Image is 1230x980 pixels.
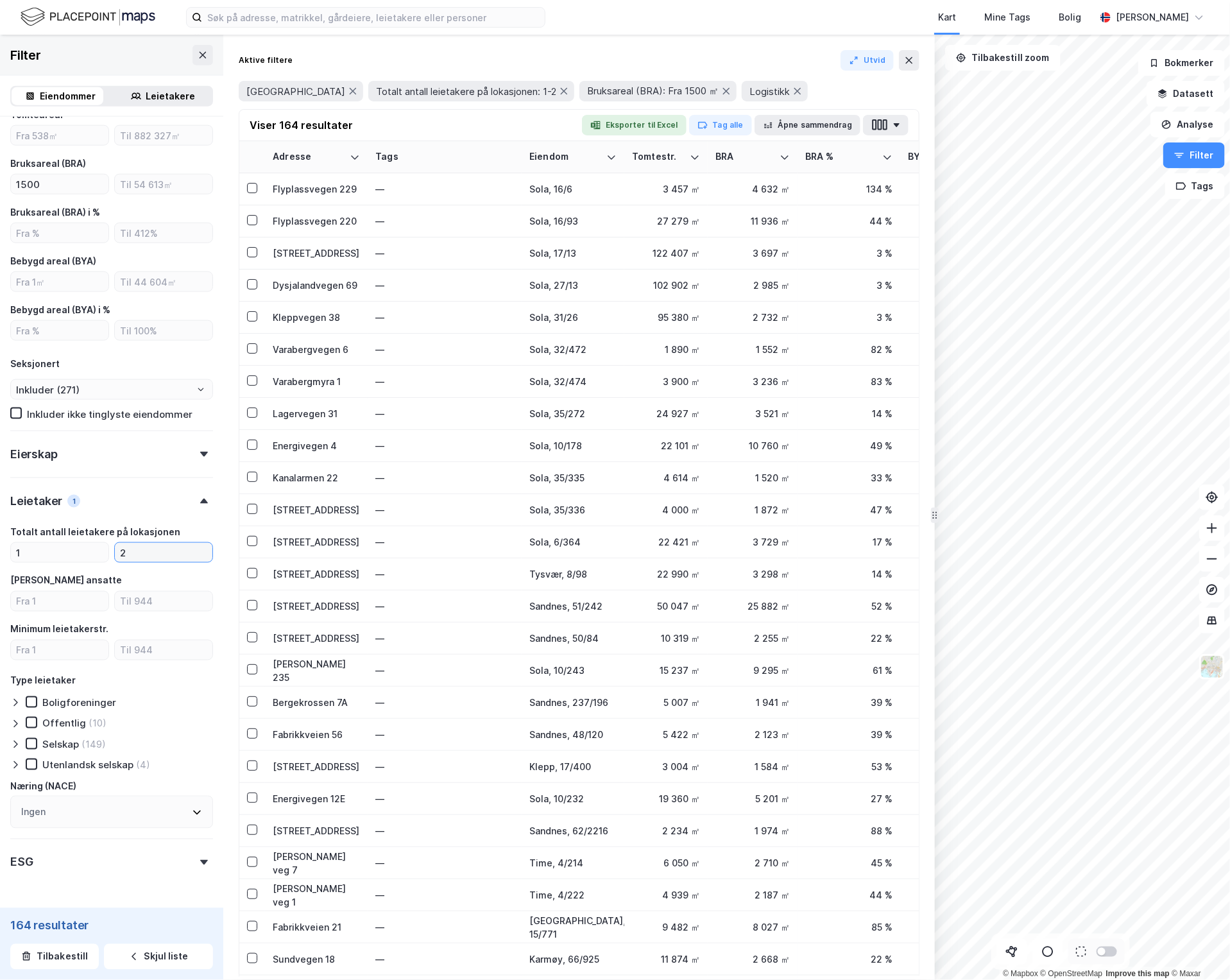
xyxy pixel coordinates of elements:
div: 6 050 ㎡ [632,856,700,870]
div: Næring (NACE) [10,779,76,795]
div: Sandnes, 51/242 [529,599,617,613]
div: Kart [938,10,956,25]
div: — [375,821,514,841]
a: Improve this map [1106,969,1170,978]
div: 1 713 ㎡ [908,888,982,902]
div: Fabrikkveien 21 [273,920,360,934]
div: 134 % [805,182,893,196]
div: [STREET_ADDRESS] [273,760,360,773]
div: 24 927 ㎡ [632,407,700,420]
input: Fra 1㎡ [11,272,108,291]
div: 1 941 ㎡ [715,696,790,709]
div: — [375,885,514,906]
div: 3 090 ㎡ [908,279,982,292]
button: Filter [1163,142,1225,168]
button: Utvid [841,50,894,71]
div: — [375,660,514,681]
div: Sola, 17/13 [529,246,617,260]
span: Bruksareal (BRA): Fra 1500 ㎡ [587,85,719,98]
div: 2 498 ㎡ [908,567,982,581]
button: Skjul liste [104,944,213,970]
div: — [375,179,514,200]
div: 1 890 ㎡ [632,343,700,356]
div: Tags [375,151,514,163]
div: 1 872 ㎡ [715,503,790,517]
div: Bebygd areal (BYA) i % [10,302,110,318]
div: 2 985 ㎡ [715,279,790,292]
div: Sola, 16/6 [529,182,617,196]
div: — [375,628,514,649]
div: 1 520 ㎡ [715,471,790,485]
div: 19 360 ㎡ [632,792,700,805]
div: Sandnes, 62/2216 [529,824,617,838]
div: — [375,243,514,264]
button: Analyse [1150,112,1225,137]
div: 10 024 ㎡ [908,214,982,228]
div: 5 291 ㎡ [908,792,982,805]
div: Sundvegen 18 [273,952,360,966]
div: 1 552 ㎡ [715,343,790,356]
div: 22 101 ㎡ [632,439,700,452]
div: — [375,757,514,777]
div: Leietaker [10,494,62,509]
div: 83 % [805,375,893,388]
div: [PERSON_NAME] ansatte [10,573,122,589]
div: 5 201 ㎡ [715,792,790,805]
div: 10 530 ㎡ [908,439,982,452]
div: Aktive filtere [239,55,293,65]
div: Eierskap [10,447,57,462]
div: 44 % [805,888,893,902]
div: Minimum leietakerstr. [10,622,108,637]
div: 14 % [805,407,893,420]
div: 1 128 ㎡ [908,471,982,485]
div: 4 614 ㎡ [632,471,700,485]
div: 82 % [805,343,893,356]
a: OpenStreetMap [1041,969,1103,978]
div: 4 939 ㎡ [632,888,700,902]
div: Klepp, 17/400 [529,760,617,773]
input: Til 44 604㎡ [115,272,212,291]
div: Sandnes, 48/120 [529,728,617,741]
div: 27 279 ㎡ [632,214,700,228]
div: 39 % [805,728,893,741]
div: Type leietaker [10,673,76,689]
input: Fra 1 [11,592,108,611]
div: Kontrollprogram for chat [1166,918,1230,980]
div: Sola, 6/364 [529,535,617,549]
div: 39 % [805,696,893,709]
div: 49 % [805,439,893,452]
div: Mine Tags [984,10,1030,25]
div: 1 [67,495,80,508]
div: (149) [81,739,106,751]
button: Tags [1165,173,1225,199]
button: Datasett [1147,81,1225,107]
button: Bokmerker [1138,50,1225,76]
div: Boligforeninger [42,697,116,709]
div: 1 584 ㎡ [715,760,790,773]
input: Til 944 [115,592,212,611]
div: — [375,372,514,392]
div: Eiendom [529,151,601,163]
div: Kanalarmen 22 [273,471,360,485]
div: Tysvær, 8/98 [529,567,617,581]
div: BRA % [805,151,877,163]
div: Lagervegen 31 [273,407,360,420]
div: — [375,789,514,809]
div: [PERSON_NAME] 235 [273,657,360,684]
div: Sola, 16/93 [529,214,617,228]
div: 33 % [805,471,893,485]
div: 21 953 ㎡ [908,599,982,613]
div: Sola, 27/13 [529,279,617,292]
div: 22 990 ㎡ [632,567,700,581]
div: 44 % [805,214,893,228]
div: — [375,917,514,938]
div: — [375,211,514,232]
button: Tilbakestill zoom [945,45,1061,71]
div: Sandnes, 50/84 [529,632,617,645]
div: — [375,564,514,585]
div: 122 407 ㎡ [632,246,700,260]
span: [GEOGRAPHIC_DATA] [246,85,345,98]
div: Sola, 10/178 [529,439,617,452]
input: Fra 1 503㎡ [11,175,108,194]
div: 1 291 ㎡ [908,182,982,196]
